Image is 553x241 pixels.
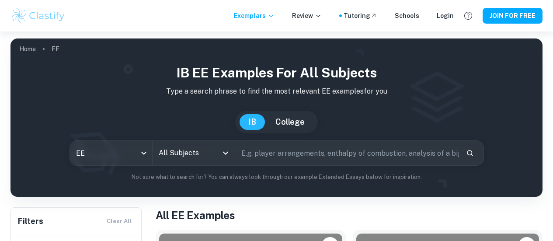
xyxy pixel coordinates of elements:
[18,215,43,227] h6: Filters
[437,11,454,21] a: Login
[344,11,377,21] a: Tutoring
[395,11,419,21] a: Schools
[10,7,66,24] img: Clastify logo
[234,11,275,21] p: Exemplars
[219,147,232,159] button: Open
[70,141,152,165] div: EE
[461,8,476,23] button: Help and Feedback
[156,207,543,223] h1: All EE Examples
[267,114,313,130] button: College
[240,114,265,130] button: IB
[292,11,322,21] p: Review
[483,8,543,24] button: JOIN FOR FREE
[463,146,477,161] button: Search
[52,44,59,54] p: EE
[17,63,536,83] h1: IB EE examples for all subjects
[17,86,536,97] p: Type a search phrase to find the most relevant EE examples for you
[19,43,36,55] a: Home
[235,141,459,165] input: E.g. player arrangements, enthalpy of combustion, analysis of a big city...
[17,173,536,182] p: Not sure what to search for? You can always look through our example Extended Essays below for in...
[10,38,543,197] img: profile cover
